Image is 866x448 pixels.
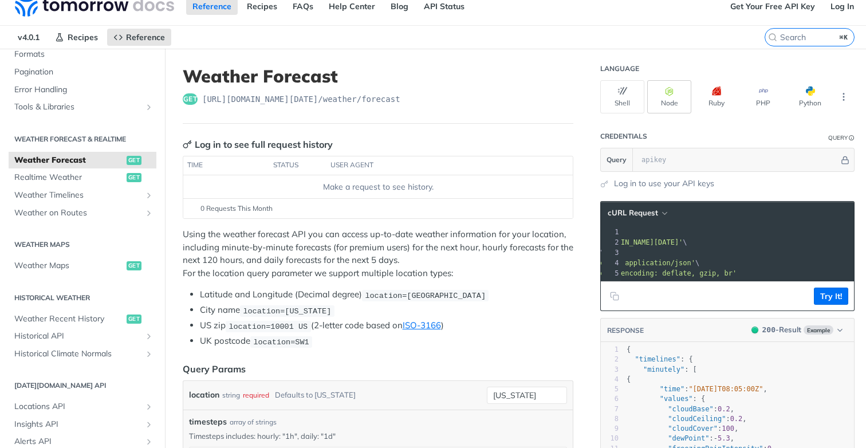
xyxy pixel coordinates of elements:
[746,324,848,336] button: 200200-ResultExample
[365,291,486,300] span: location=[GEOGRAPHIC_DATA]
[627,375,631,383] span: {
[627,366,697,374] span: : [
[694,80,738,113] button: Ruby
[627,345,631,353] span: {
[751,327,758,333] span: 200
[200,304,573,317] li: City name
[607,288,623,305] button: Copy to clipboard
[14,190,141,201] span: Weather Timelines
[200,203,273,214] span: 0 Requests This Month
[127,261,141,270] span: get
[601,375,619,384] div: 4
[9,239,156,250] h2: Weather Maps
[718,434,730,442] span: 5.3
[9,380,156,391] h2: [DATE][DOMAIN_NAME] API
[9,99,156,116] a: Tools & LibrariesShow subpages for Tools & Libraries
[9,293,156,303] h2: Historical Weather
[835,88,852,105] button: More Languages
[275,387,356,403] div: Defaults to [US_STATE]
[188,181,568,193] div: Make a request to see history.
[9,46,156,63] a: Formats
[627,385,767,393] span: : ,
[601,394,619,404] div: 6
[144,103,153,112] button: Show subpages for Tools & Libraries
[668,405,713,413] span: "cloudBase"
[9,311,156,328] a: Weather Recent Historyget
[11,29,46,46] span: v4.0.1
[600,64,639,73] div: Language
[253,337,309,346] span: location=SW1
[601,247,621,258] div: 3
[14,172,124,183] span: Realtime Weather
[49,29,104,46] a: Recipes
[601,148,633,171] button: Query
[600,80,644,113] button: Shell
[627,434,734,442] span: : ,
[601,237,621,247] div: 2
[588,259,695,267] span: 'accept: application/json'
[127,156,141,165] span: get
[9,398,156,415] a: Locations APIShow subpages for Locations API
[627,425,738,433] span: : ,
[714,434,718,442] span: -
[189,431,567,441] p: Timesteps includes: hourly: "1h", daily: "1d"
[607,325,644,336] button: RESPONSE
[601,414,619,424] div: 8
[200,288,573,301] li: Latitude and Longitude (Decimal degree)
[828,133,855,142] div: QueryInformation
[14,260,124,272] span: Weather Maps
[718,405,730,413] span: 0.2
[839,92,849,102] svg: More ellipsis
[144,402,153,411] button: Show subpages for Locations API
[9,187,156,204] a: Weather TimelinesShow subpages for Weather Timelines
[575,238,683,246] span: '[URL][DOMAIN_NAME][DATE]'
[14,401,141,412] span: Locations API
[601,365,619,375] div: 3
[127,173,141,182] span: get
[144,349,153,359] button: Show subpages for Historical Climate Normals
[403,320,441,331] a: ISO-3166
[14,66,153,78] span: Pagination
[230,417,277,427] div: array of strings
[68,32,98,42] span: Recipes
[837,32,851,43] kbd: ⌘K
[14,207,141,219] span: Weather on Routes
[668,415,726,423] span: "cloudCeiling"
[9,169,156,186] a: Realtime Weatherget
[14,419,141,430] span: Insights API
[14,331,141,342] span: Historical API
[9,328,156,345] a: Historical APIShow subpages for Historical API
[9,81,156,99] a: Error Handling
[660,395,693,403] span: "values"
[814,288,848,305] button: Try It!
[14,155,124,166] span: Weather Forecast
[14,436,141,447] span: Alerts API
[243,387,269,403] div: required
[14,348,141,360] span: Historical Climate Normals
[14,313,124,325] span: Weather Recent History
[9,345,156,363] a: Historical Climate NormalsShow subpages for Historical Climate Normals
[144,209,153,218] button: Show subpages for Weather on Routes
[107,29,171,46] a: Reference
[183,228,573,280] p: Using the weather forecast API you can access up-to-date weather information for your location, i...
[660,385,684,393] span: "time"
[183,362,246,376] div: Query Params
[607,155,627,165] span: Query
[200,335,573,348] li: UK postcode
[614,178,714,190] a: Log in to use your API keys
[668,425,718,433] span: "cloudCover"
[144,420,153,429] button: Show subpages for Insights API
[762,325,776,334] span: 200
[9,416,156,433] a: Insights APIShow subpages for Insights API
[14,84,153,96] span: Error Handling
[828,133,848,142] div: Query
[127,315,141,324] span: get
[762,324,801,336] div: - Result
[788,80,832,113] button: Python
[222,387,240,403] div: string
[14,49,153,60] span: Formats
[9,134,156,144] h2: Weather Forecast & realtime
[608,208,658,218] span: cURL Request
[730,415,743,423] span: 0.2
[627,355,693,363] span: : {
